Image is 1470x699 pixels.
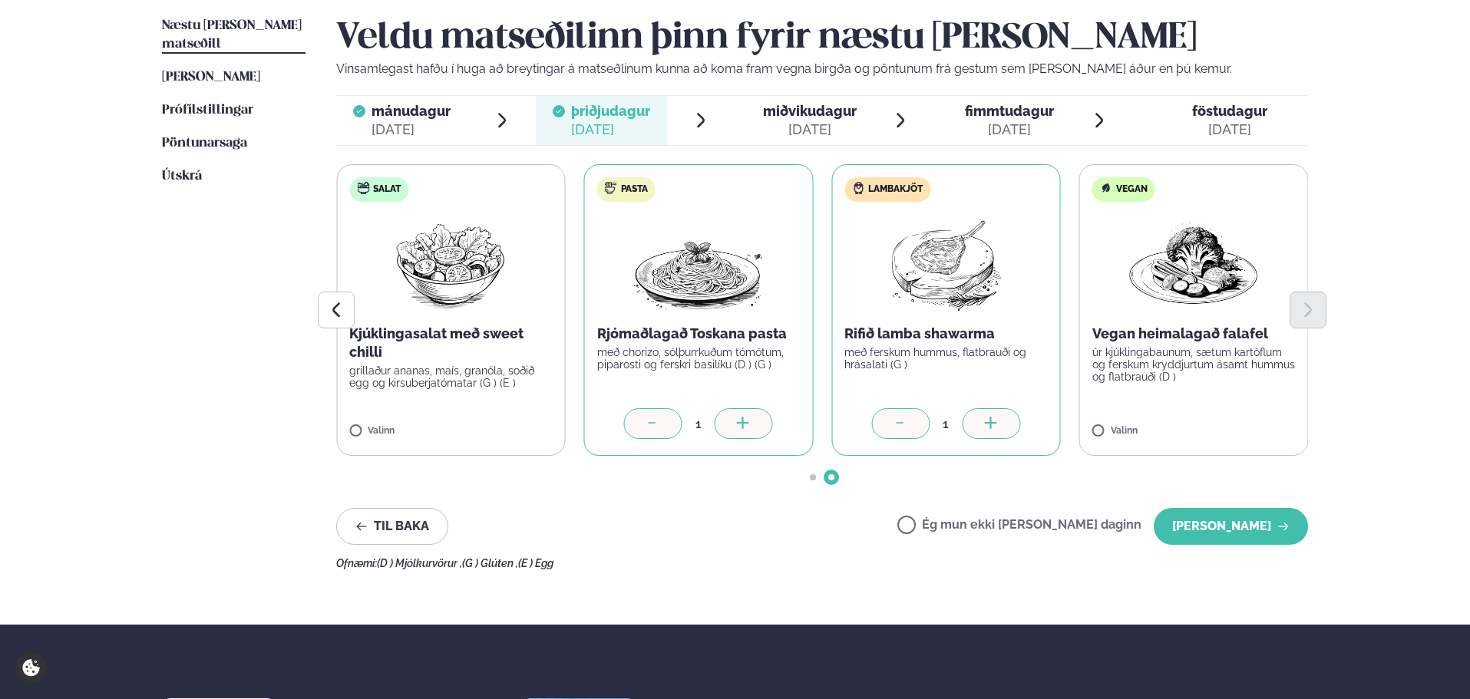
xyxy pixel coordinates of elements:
[162,167,202,186] a: Útskrá
[1192,103,1267,119] span: föstudagur
[1154,508,1308,545] button: [PERSON_NAME]
[597,346,801,371] p: með chorizo, sólþurrkuðum tómötum, piparosti og ferskri basilíku (D ) (G )
[1092,346,1296,383] p: úr kjúklingabaunum, sætum kartöflum og ferskum kryddjurtum ásamt hummus og flatbrauði (D )
[162,104,253,117] span: Prófílstillingar
[571,120,650,139] div: [DATE]
[1116,183,1148,196] span: Vegan
[571,103,650,119] span: þriðjudagur
[1290,292,1326,328] button: Next slide
[605,182,617,194] img: pasta.svg
[844,325,1048,343] p: Rifið lamba shawarma
[162,134,247,153] a: Pöntunarsaga
[1092,325,1296,343] p: Vegan heimalagað falafel
[162,137,247,150] span: Pöntunarsaga
[631,214,766,312] img: Spagetti.png
[162,68,260,87] a: [PERSON_NAME]
[162,17,306,54] a: Næstu [PERSON_NAME] matseðill
[373,183,401,196] span: Salat
[965,103,1054,119] span: fimmtudagur
[336,557,1308,569] div: Ofnæmi:
[878,214,1014,312] img: Lamb-Meat.png
[357,182,369,194] img: salad.svg
[336,17,1308,60] h2: Veldu matseðilinn þinn fyrir næstu [PERSON_NAME]
[15,652,47,684] a: Cookie settings
[844,346,1048,371] p: með ferskum hummus, flatbrauði og hrásalati (G )
[621,183,648,196] span: Pasta
[372,120,451,139] div: [DATE]
[462,557,518,569] span: (G ) Glúten ,
[1126,214,1261,312] img: Vegan.png
[383,214,519,312] img: Salad.png
[763,120,857,139] div: [DATE]
[1192,120,1267,139] div: [DATE]
[1100,182,1112,194] img: Vegan.svg
[162,101,253,120] a: Prófílstillingar
[810,474,816,480] span: Go to slide 1
[868,183,923,196] span: Lambakjöt
[162,71,260,84] span: [PERSON_NAME]
[336,60,1308,78] p: Vinsamlegast hafðu í huga að breytingar á matseðlinum kunna að koma fram vegna birgða og pöntunum...
[162,170,202,183] span: Útskrá
[597,325,801,343] p: Rjómaðlagað Toskana pasta
[828,474,834,480] span: Go to slide 2
[852,182,864,194] img: Lamb.svg
[930,415,962,433] div: 1
[162,19,302,51] span: Næstu [PERSON_NAME] matseðill
[349,364,553,389] p: grillaður ananas, maís, granóla, soðið egg og kirsuberjatómatar (G ) (E )
[682,415,715,433] div: 1
[318,292,355,328] button: Previous slide
[372,103,451,119] span: mánudagur
[965,120,1054,139] div: [DATE]
[763,103,857,119] span: miðvikudagur
[377,557,462,569] span: (D ) Mjólkurvörur ,
[349,325,553,361] p: Kjúklingasalat með sweet chilli
[518,557,553,569] span: (E ) Egg
[336,508,448,545] button: Til baka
